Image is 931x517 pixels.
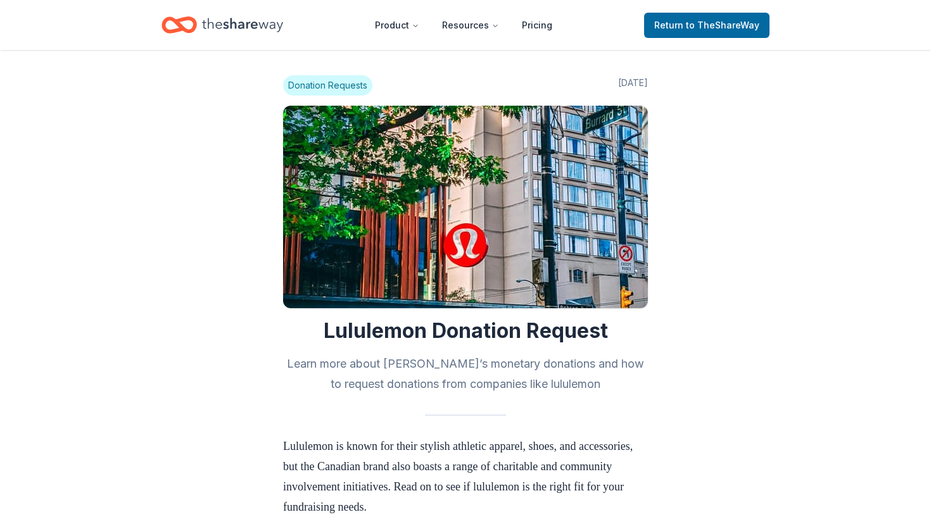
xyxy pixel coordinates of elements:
[618,75,648,96] span: [DATE]
[686,20,759,30] span: to TheShareWay
[432,13,509,38] button: Resources
[654,18,759,33] span: Return
[365,10,562,40] nav: Main
[161,10,283,40] a: Home
[512,13,562,38] a: Pricing
[283,318,648,344] h1: Lululemon Donation Request
[283,106,648,308] img: Image for Lululemon Donation Request
[365,13,429,38] button: Product
[283,436,648,517] p: Lululemon is known for their stylish athletic apparel, shoes, and accessories, but the Canadian b...
[283,75,372,96] span: Donation Requests
[283,354,648,394] h2: Learn more about [PERSON_NAME]’s monetary donations and how to request donations from companies l...
[644,13,769,38] a: Returnto TheShareWay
